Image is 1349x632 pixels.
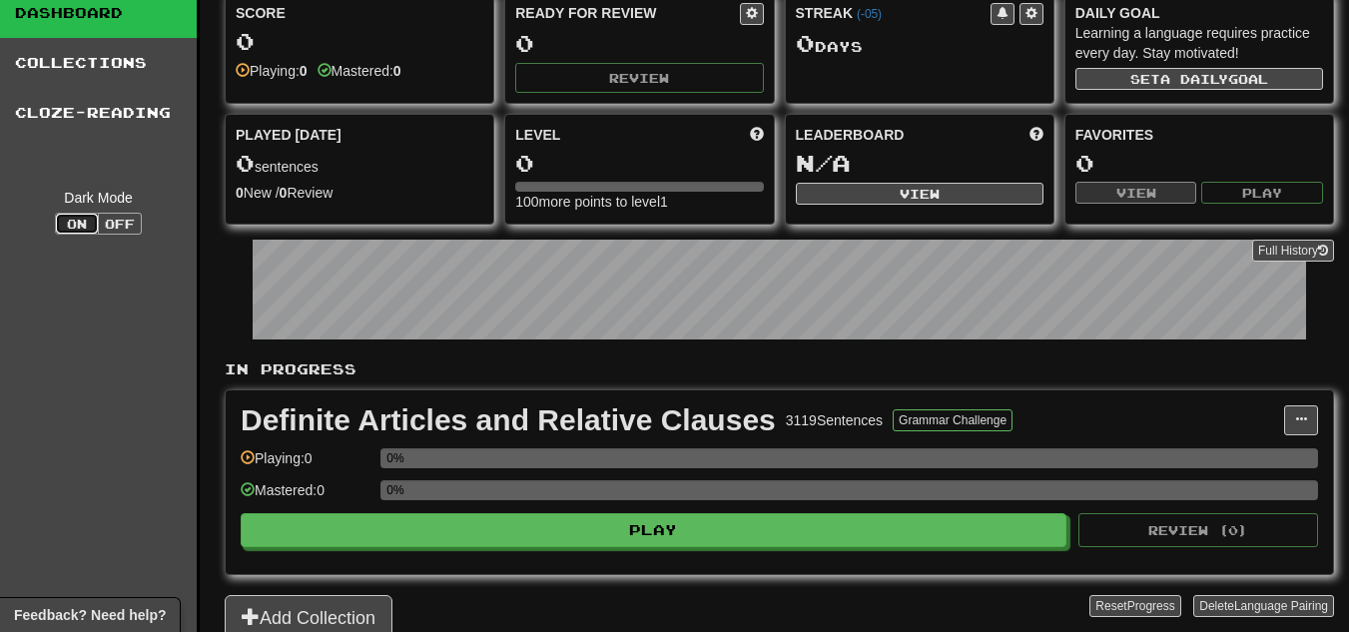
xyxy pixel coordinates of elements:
span: Played [DATE] [236,125,341,145]
button: Seta dailygoal [1075,68,1323,90]
span: Level [515,125,560,145]
span: Leaderboard [796,125,905,145]
span: Language Pairing [1234,599,1328,613]
span: Open feedback widget [14,605,166,625]
div: Mastered: [318,61,401,81]
button: Review [515,63,763,93]
div: Mastered: 0 [241,480,370,513]
button: Play [241,513,1066,547]
div: Ready for Review [515,3,739,23]
strong: 0 [236,185,244,201]
div: Dark Mode [15,188,182,208]
div: sentences [236,151,483,177]
a: (-05) [857,7,882,21]
button: DeleteLanguage Pairing [1193,595,1334,617]
div: Favorites [1075,125,1323,145]
div: Day s [796,31,1043,57]
span: a daily [1160,72,1228,86]
div: Streak [796,3,991,23]
span: N/A [796,149,851,177]
div: Score [236,3,483,23]
button: View [1075,182,1197,204]
div: 0 [1075,151,1323,176]
span: This week in points, UTC [1029,125,1043,145]
button: ResetProgress [1089,595,1180,617]
strong: 0 [393,63,401,79]
button: Review (0) [1078,513,1318,547]
a: Full History [1252,240,1334,262]
div: Daily Goal [1075,3,1323,23]
button: On [55,213,99,235]
div: 0 [236,29,483,54]
div: New / Review [236,183,483,203]
strong: 0 [280,185,288,201]
p: In Progress [225,359,1334,379]
div: Playing: 0 [241,448,370,481]
span: Score more points to level up [750,125,764,145]
span: 0 [236,149,255,177]
button: View [796,183,1043,205]
div: 100 more points to level 1 [515,192,763,212]
button: Grammar Challenge [893,409,1012,431]
button: Off [98,213,142,235]
div: Learning a language requires practice every day. Stay motivated! [1075,23,1323,63]
strong: 0 [300,63,308,79]
div: Playing: [236,61,308,81]
div: 3119 Sentences [786,410,883,430]
div: 0 [515,151,763,176]
span: Progress [1127,599,1175,613]
span: 0 [796,29,815,57]
div: Definite Articles and Relative Clauses [241,405,776,435]
button: Play [1201,182,1323,204]
div: 0 [515,31,763,56]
